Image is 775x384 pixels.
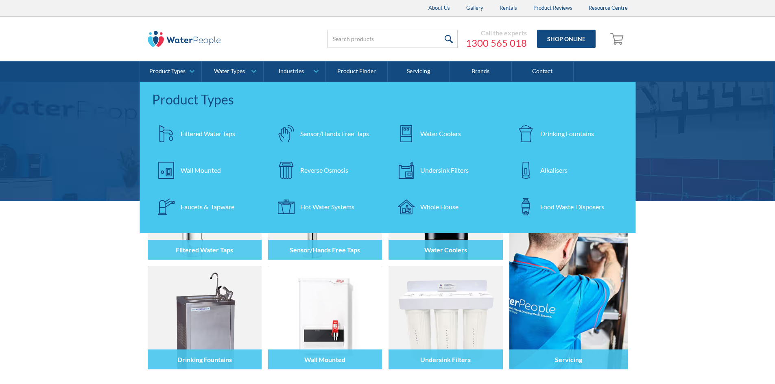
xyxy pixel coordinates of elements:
[264,61,325,82] a: Industries
[512,156,624,184] a: Alkalisers
[181,129,235,139] div: Filtered Water Taps
[540,165,568,175] div: Alkalisers
[450,61,511,82] a: Brands
[290,246,360,254] h4: Sensor/Hands Free Taps
[420,129,461,139] div: Water Coolers
[300,165,348,175] div: Reverse Osmosis
[420,202,458,212] div: Whole House
[152,193,264,221] a: Faucets & Tapware
[152,119,264,148] a: Filtered Water Taps
[152,156,264,184] a: Wall Mounted
[272,193,384,221] a: Hot Water Systems
[424,246,467,254] h4: Water Coolers
[420,165,469,175] div: Undersink Filters
[148,31,221,47] img: The Water People
[555,356,582,363] h4: Servicing
[392,156,504,184] a: Undersink Filters
[512,61,574,82] a: Contact
[177,356,232,363] h4: Drinking Fountains
[272,119,384,148] a: Sensor/Hands Free Taps
[149,68,186,75] div: Product Types
[392,119,504,148] a: Water Coolers
[214,68,245,75] div: Water Types
[300,202,354,212] div: Hot Water Systems
[540,129,594,139] div: Drinking Fountains
[181,202,234,212] div: Faucets & Tapware
[279,68,304,75] div: Industries
[268,266,382,369] img: Wall Mounted
[181,165,221,175] div: Wall Mounted
[304,356,345,363] h4: Wall Mounted
[148,266,262,369] img: Drinking Fountains
[389,266,502,369] img: Undersink Filters
[152,90,624,109] div: Product Types
[176,246,233,254] h4: Filtered Water Taps
[300,129,369,139] div: Sensor/Hands Free Taps
[392,193,504,221] a: Whole House
[466,37,527,49] a: 1300 565 018
[388,61,450,82] a: Servicing
[140,82,636,233] nav: Product Types
[540,202,604,212] div: Food Waste Disposers
[512,193,624,221] a: Food Waste Disposers
[537,30,596,48] a: Shop Online
[140,61,201,82] a: Product Types
[466,29,527,37] div: Call the experts
[327,30,458,48] input: Search products
[420,356,471,363] h4: Undersink Filters
[202,61,263,82] a: Water Types
[608,29,628,49] a: Open empty cart
[610,32,626,45] img: shopping cart
[512,119,624,148] a: Drinking Fountains
[272,156,384,184] a: Reverse Osmosis
[326,61,388,82] a: Product Finder
[509,156,628,369] a: Servicing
